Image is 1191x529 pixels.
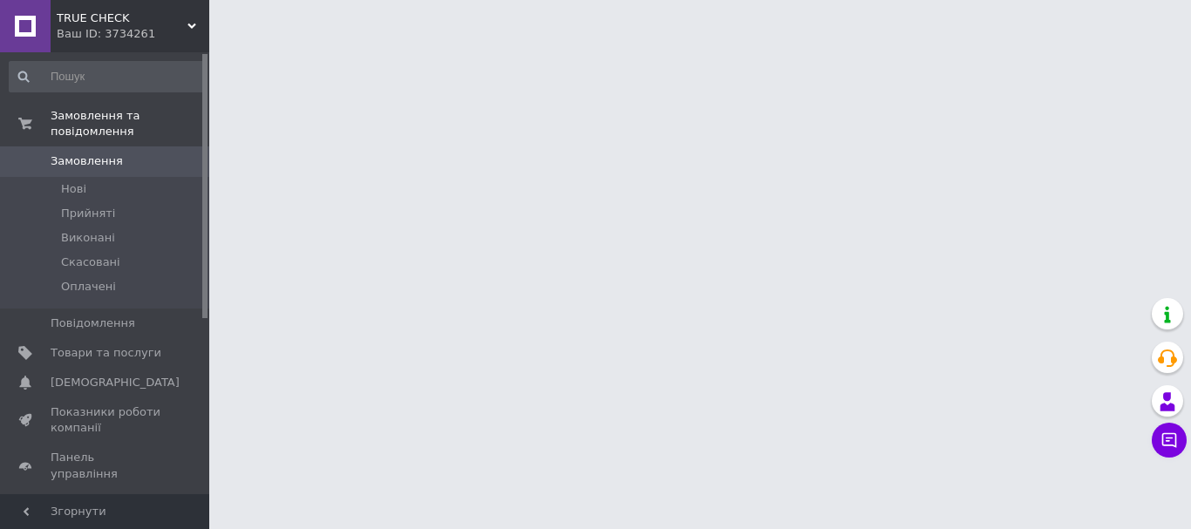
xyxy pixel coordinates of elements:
span: Товари та послуги [51,345,161,361]
span: [DEMOGRAPHIC_DATA] [51,375,180,390]
span: Замовлення [51,153,123,169]
input: Пошук [9,61,206,92]
span: Панель управління [51,450,161,481]
div: Ваш ID: 3734261 [57,26,209,42]
span: Показники роботи компанії [51,404,161,436]
span: Прийняті [61,206,115,221]
span: TRUE CHECK [57,10,187,26]
span: Повідомлення [51,315,135,331]
button: Чат з покупцем [1152,423,1187,458]
span: Замовлення та повідомлення [51,108,209,139]
span: Оплачені [61,279,116,295]
span: Скасовані [61,254,120,270]
span: Виконані [61,230,115,246]
span: Нові [61,181,86,197]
